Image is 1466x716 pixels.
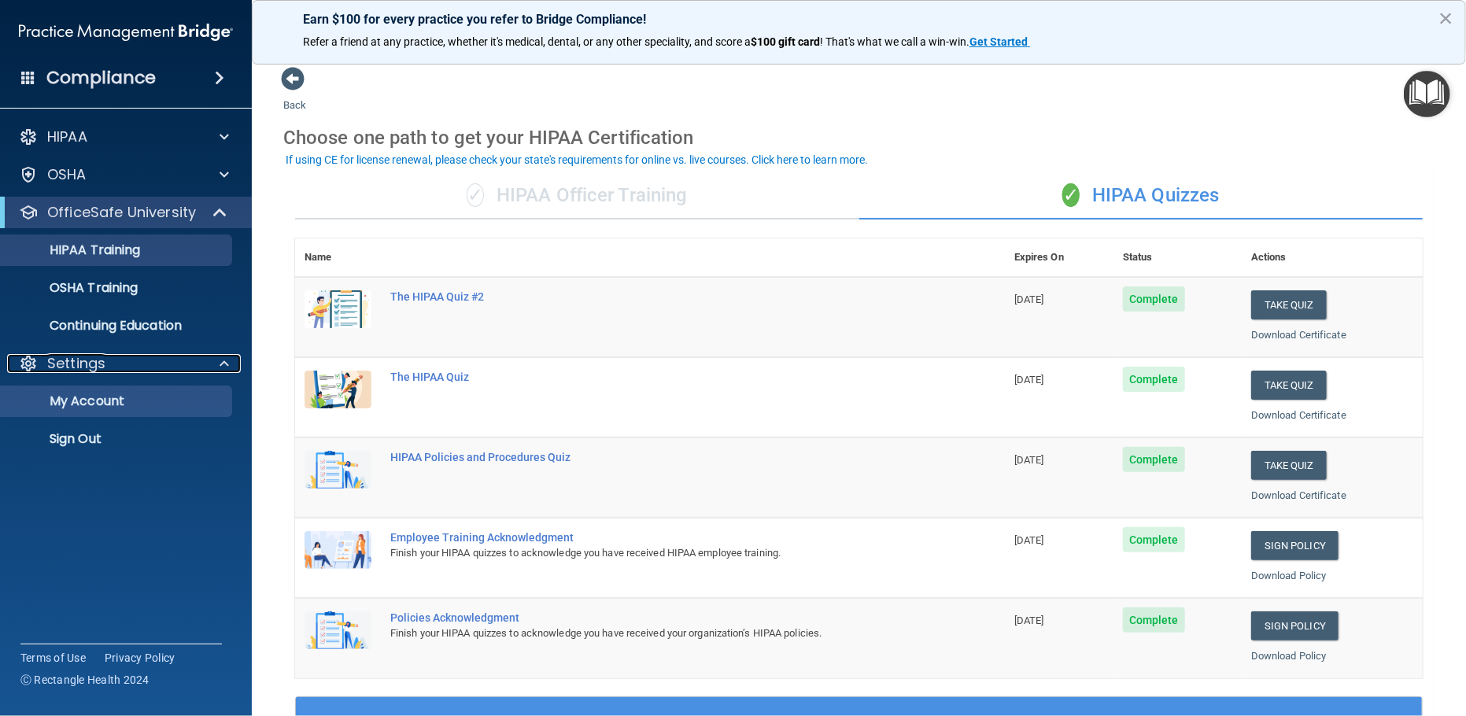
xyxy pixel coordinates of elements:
span: Ⓒ Rectangle Health 2024 [20,672,150,688]
th: Actions [1242,238,1423,277]
a: Get Started [969,35,1030,48]
span: ! That's what we call a win-win. [820,35,969,48]
th: Name [295,238,381,277]
p: Earn $100 for every practice you refer to Bridge Compliance! [303,12,1415,27]
strong: $100 gift card [751,35,820,48]
a: Sign Policy [1251,531,1339,560]
span: Complete [1123,527,1185,552]
a: OfficeSafe University [19,203,228,222]
iframe: Drift Widget Chat Controller [1194,604,1447,667]
button: Take Quiz [1251,371,1327,400]
div: HIPAA Policies and Procedures Quiz [390,451,926,463]
strong: Get Started [969,35,1028,48]
span: Refer a friend at any practice, whether it's medical, dental, or any other speciality, and score a [303,35,751,48]
a: Download Policy [1251,570,1327,581]
a: Download Certificate [1251,329,1346,341]
a: Download Certificate [1251,489,1346,501]
a: OSHA [19,165,229,184]
div: Finish your HIPAA quizzes to acknowledge you have received HIPAA employee training. [390,544,926,563]
div: HIPAA Quizzes [859,172,1424,220]
span: ✓ [467,183,484,207]
p: OSHA [47,165,87,184]
p: HIPAA Training [10,242,140,258]
button: If using CE for license renewal, please check your state's requirements for online vs. live cours... [283,152,870,168]
div: The HIPAA Quiz [390,371,926,383]
th: Status [1113,238,1242,277]
div: Finish your HIPAA quizzes to acknowledge you have received your organization’s HIPAA policies. [390,624,926,643]
span: [DATE] [1014,615,1044,626]
p: OSHA Training [10,280,138,296]
span: Complete [1123,607,1185,633]
span: [DATE] [1014,534,1044,546]
span: [DATE] [1014,293,1044,305]
a: Terms of Use [20,650,86,666]
img: PMB logo [19,17,233,48]
span: Complete [1123,367,1185,392]
a: Back [283,80,306,111]
button: Close [1438,6,1453,31]
div: Choose one path to get your HIPAA Certification [283,115,1435,161]
span: [DATE] [1014,374,1044,386]
div: HIPAA Officer Training [295,172,859,220]
div: Employee Training Acknowledgment [390,531,926,544]
p: Settings [47,354,105,373]
p: HIPAA [47,127,87,146]
span: Complete [1123,286,1185,312]
span: ✓ [1062,183,1080,207]
button: Take Quiz [1251,290,1327,319]
div: The HIPAA Quiz #2 [390,290,926,303]
a: Settings [19,354,229,373]
p: OfficeSafe University [47,203,196,222]
a: Download Certificate [1251,409,1346,421]
p: My Account [10,393,225,409]
span: [DATE] [1014,454,1044,466]
a: Privacy Policy [105,650,175,666]
button: Take Quiz [1251,451,1327,480]
div: Policies Acknowledgment [390,611,926,624]
p: Continuing Education [10,318,225,334]
a: HIPAA [19,127,229,146]
h4: Compliance [46,67,156,89]
span: Complete [1123,447,1185,472]
div: If using CE for license renewal, please check your state's requirements for online vs. live cours... [286,154,868,165]
p: Sign Out [10,431,225,447]
button: Open Resource Center [1404,71,1450,117]
th: Expires On [1005,238,1113,277]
